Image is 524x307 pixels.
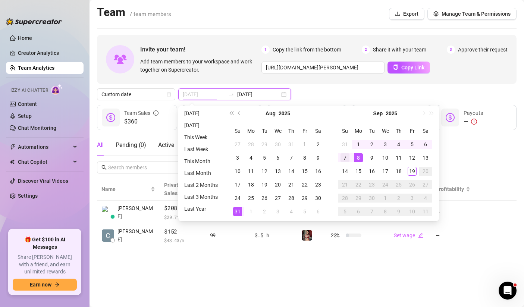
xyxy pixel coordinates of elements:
[314,180,323,189] div: 23
[164,204,201,213] span: $208
[403,11,418,17] span: Export
[298,178,311,191] td: 2025-08-22
[181,157,221,166] li: This Month
[408,194,417,203] div: 3
[314,140,323,149] div: 2
[394,207,403,216] div: 9
[181,145,221,154] li: Last Week
[395,11,400,16] span: download
[365,151,379,165] td: 2025-09-09
[392,165,405,178] td: 2025-09-18
[311,178,325,191] td: 2025-08-23
[311,124,325,138] th: Sa
[302,230,312,241] img: Demi
[367,153,376,162] div: 9
[381,153,390,162] div: 10
[285,138,298,151] td: 2025-07-31
[235,106,244,121] button: Previous month (PageUp)
[258,178,271,191] td: 2025-08-19
[442,11,511,17] span: Manage Team & Permissions
[285,165,298,178] td: 2025-08-14
[271,191,285,205] td: 2025-08-27
[381,194,390,203] div: 1
[405,205,419,218] td: 2025-10-10
[273,207,282,216] div: 3
[464,110,483,116] span: Payouts
[271,151,285,165] td: 2025-08-06
[379,191,392,205] td: 2025-10-01
[394,232,423,238] a: Set wageedit
[421,180,430,189] div: 27
[258,138,271,151] td: 2025-07-29
[365,178,379,191] td: 2025-09-23
[181,133,221,142] li: This Week
[352,165,365,178] td: 2025-09-15
[228,91,234,97] span: to
[247,180,255,189] div: 18
[300,140,309,149] div: 1
[421,207,430,216] div: 11
[101,89,171,100] span: Custom date
[341,180,349,189] div: 21
[181,181,221,189] li: Last 2 Months
[18,35,32,41] a: Home
[401,65,424,71] span: Copy Link
[164,227,201,236] span: $152
[419,178,432,191] td: 2025-09-27
[18,178,68,184] a: Discover Viral Videos
[181,192,221,201] li: Last 3 Months
[271,138,285,151] td: 2025-07-30
[335,105,341,121] span: question-circle
[261,46,270,54] span: 1
[260,194,269,203] div: 26
[117,204,155,220] span: [PERSON_NAME]
[341,194,349,203] div: 28
[338,138,352,151] td: 2025-08-31
[18,193,38,199] a: Settings
[314,167,323,176] div: 16
[266,106,276,121] button: Choose a month
[10,87,48,94] span: Izzy AI Chatter
[51,84,63,95] img: AI Chatter
[311,191,325,205] td: 2025-08-30
[392,138,405,151] td: 2025-09-04
[392,124,405,138] th: Th
[427,8,517,20] button: Manage Team & Permissions
[244,178,258,191] td: 2025-08-18
[260,167,269,176] div: 12
[54,282,60,287] span: arrow-right
[140,57,258,74] span: Add team members to your workspace and work together on Supercreator.
[408,207,417,216] div: 10
[365,191,379,205] td: 2025-09-30
[124,117,159,126] span: $360
[314,153,323,162] div: 9
[258,205,271,218] td: 2025-09-02
[381,167,390,176] div: 17
[311,151,325,165] td: 2025-08-09
[471,119,477,125] span: exclamation-circle
[362,46,370,54] span: 2
[419,191,432,205] td: 2025-10-04
[408,167,417,176] div: 19
[433,11,439,16] span: setting
[158,141,174,148] span: Active
[271,165,285,178] td: 2025-08-13
[271,178,285,191] td: 2025-08-20
[405,138,419,151] td: 2025-09-05
[405,124,419,138] th: Fr
[247,194,255,203] div: 25
[244,205,258,218] td: 2025-09-01
[298,151,311,165] td: 2025-08-08
[231,191,244,205] td: 2025-08-24
[273,167,282,176] div: 13
[10,159,15,165] img: Chat Copilot
[237,90,280,98] input: End date
[341,153,349,162] div: 7
[352,205,365,218] td: 2025-10-06
[18,141,71,153] span: Automations
[300,167,309,176] div: 15
[311,165,325,178] td: 2025-08-16
[285,205,298,218] td: 2025-09-04
[354,194,363,203] div: 29
[287,180,296,189] div: 21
